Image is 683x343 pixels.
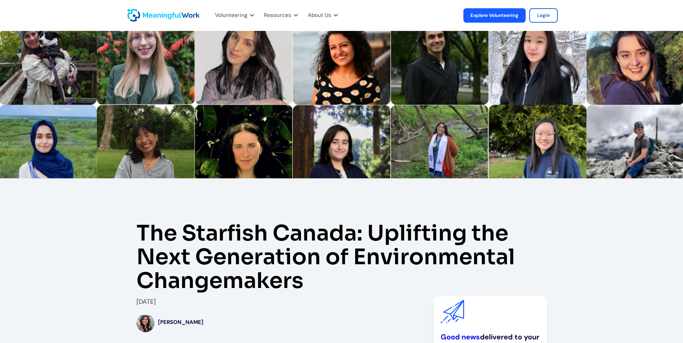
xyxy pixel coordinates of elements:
[136,296,419,307] div: [DATE]
[127,9,145,22] a: home
[215,11,247,20] div: Volunteering
[264,11,291,20] div: Resources
[441,332,480,342] a: Good news
[211,4,256,27] div: Volunteering
[304,4,340,27] div: About Us
[260,4,300,27] div: Resources
[136,221,547,293] h1: The Starfish Canada: Uplifting the Next Generation of Environmental Changemakers
[463,8,526,23] a: Explore Volunteering
[308,11,331,20] div: About Us
[529,8,558,23] a: Login
[158,318,203,327] div: [PERSON_NAME]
